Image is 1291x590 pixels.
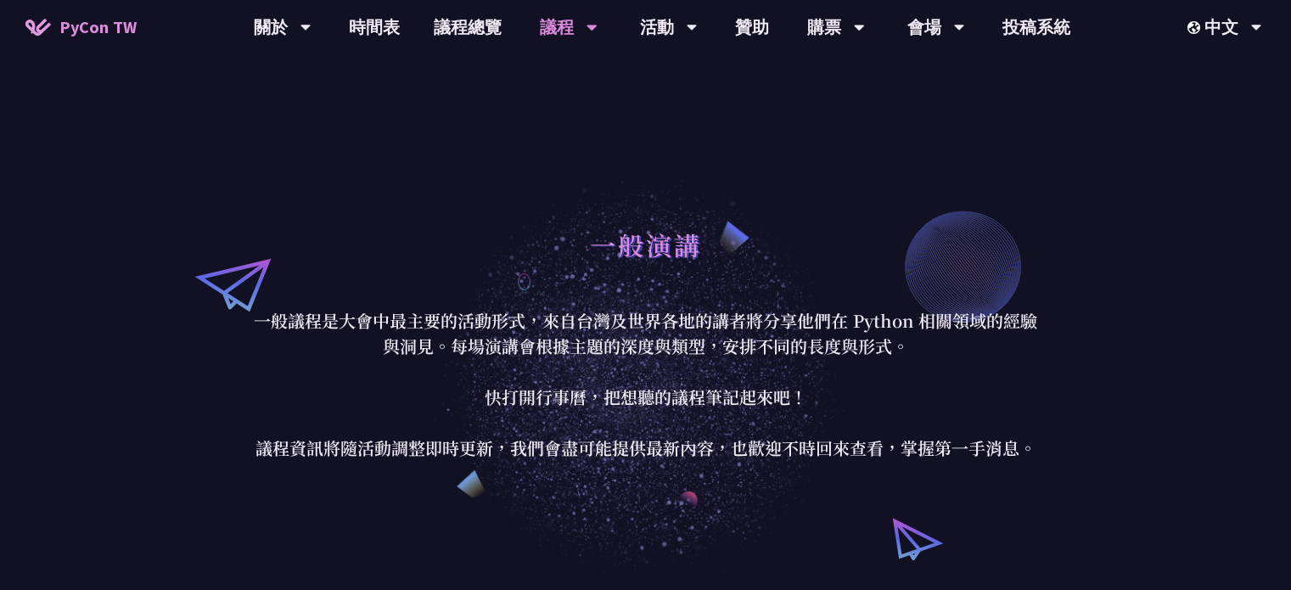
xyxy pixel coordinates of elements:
[8,6,154,48] a: PyCon TW
[251,308,1041,461] p: 一般議程是大會中最主要的活動形式，來自台灣及世界各地的講者將分享他們在 Python 相關領域的經驗與洞見。每場演講會根據主題的深度與類型，安排不同的長度與形式。 快打開行事曆，把想聽的議程筆記...
[590,219,702,270] h1: 一般演講
[1187,21,1204,34] img: Locale Icon
[25,19,51,36] img: Home icon of PyCon TW 2025
[59,14,137,40] span: PyCon TW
